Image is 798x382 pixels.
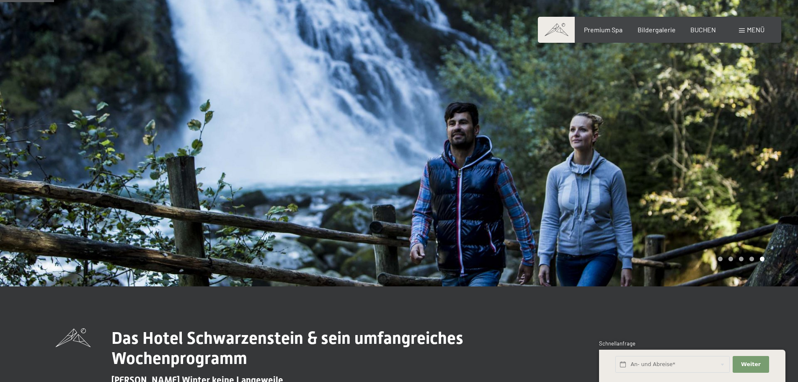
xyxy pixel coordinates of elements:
[111,328,463,368] span: Das Hotel Schwarzenstein & sein umfangreiches Wochenprogramm
[747,26,764,34] span: Menü
[739,257,744,261] div: Carousel Page 3
[599,340,635,347] span: Schnellanfrage
[741,361,761,368] span: Weiter
[728,257,733,261] div: Carousel Page 2
[584,26,622,34] a: Premium Spa
[638,26,676,34] a: Bildergalerie
[733,356,769,373] button: Weiter
[718,257,723,261] div: Carousel Page 1
[690,26,716,34] a: BUCHEN
[749,257,754,261] div: Carousel Page 4
[760,257,764,261] div: Carousel Page 5 (Current Slide)
[715,257,764,261] div: Carousel Pagination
